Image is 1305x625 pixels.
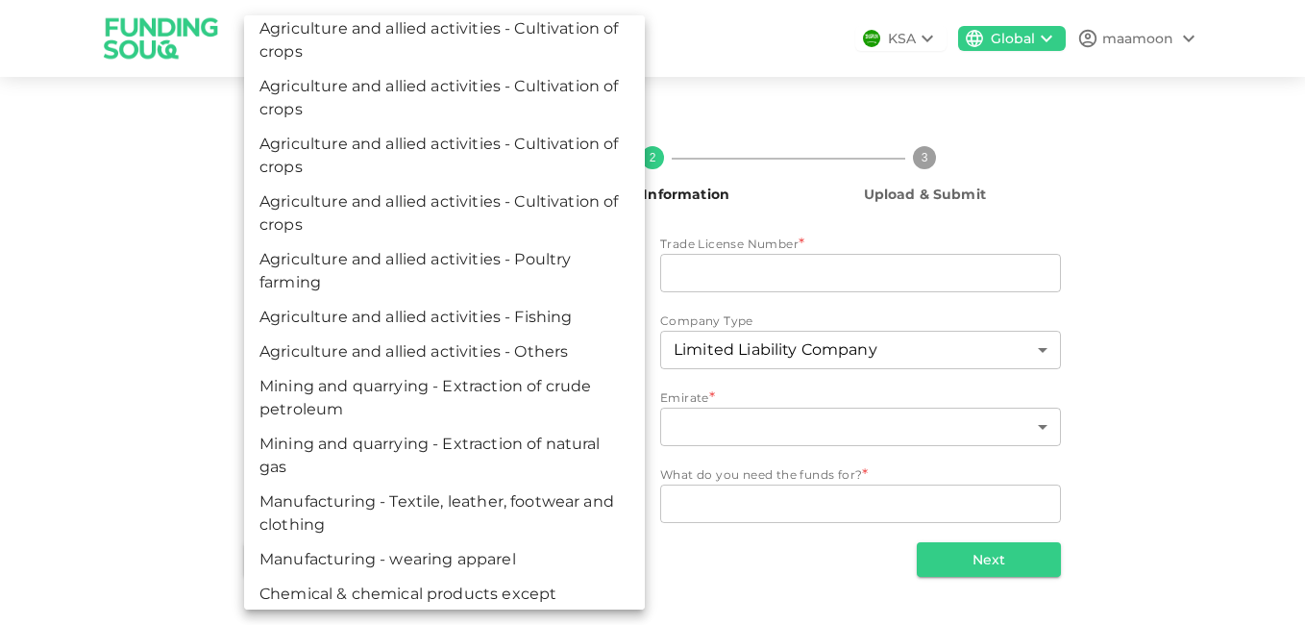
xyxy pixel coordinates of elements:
[244,185,645,242] li: Agriculture and allied activities - Cultivation of crops
[244,369,645,427] li: Mining and quarrying - Extraction of crude petroleum
[244,69,645,127] li: Agriculture and allied activities - Cultivation of crops
[244,300,645,335] li: Agriculture and allied activities - Fishing
[244,485,645,542] li: Manufacturing - Textile, leather, footwear and clothing
[244,127,645,185] li: Agriculture and allied activities - Cultivation of crops
[244,242,645,300] li: Agriculture and allied activities - Poultry farming
[244,12,645,69] li: Agriculture and allied activities - Cultivation of crops
[244,427,645,485] li: Mining and quarrying - Extraction of natural gas
[244,542,645,577] li: Manufacturing - wearing apparel
[244,335,645,369] li: Agriculture and allied activities - Others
